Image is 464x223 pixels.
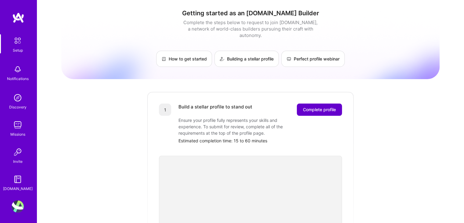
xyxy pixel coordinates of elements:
img: teamwork [12,119,24,131]
img: discovery [12,92,24,104]
a: How to get started [156,51,212,67]
img: logo [12,12,24,23]
div: Complete the steps below to request to join [DOMAIN_NAME], a network of world-class builders purs... [182,19,319,38]
img: guide book [12,173,24,185]
img: setup [11,34,24,47]
a: Building a stellar profile [214,51,279,67]
img: Invite [12,146,24,158]
div: [DOMAIN_NAME] [3,185,33,192]
div: Notifications [7,75,29,82]
div: 1 [159,104,171,116]
div: Build a stellar profile to stand out [178,104,252,116]
a: Perfect profile webinar [281,51,345,67]
div: Setup [13,47,23,53]
div: Invite [13,158,23,165]
img: Perfect profile webinar [286,57,291,61]
img: bell [12,63,24,75]
img: How to get started [161,57,166,61]
div: Estimated completion time: 15 to 60 minutes [178,137,342,144]
span: Complete profile [303,107,336,113]
div: Ensure your profile fully represents your skills and experience. To submit for review, complete a... [178,117,300,136]
div: Discovery [9,104,27,110]
img: Building a stellar profile [220,57,225,61]
h1: Getting started as an [DOMAIN_NAME] Builder [61,9,440,17]
div: Missions [10,131,25,137]
img: User Avatar [12,200,24,213]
